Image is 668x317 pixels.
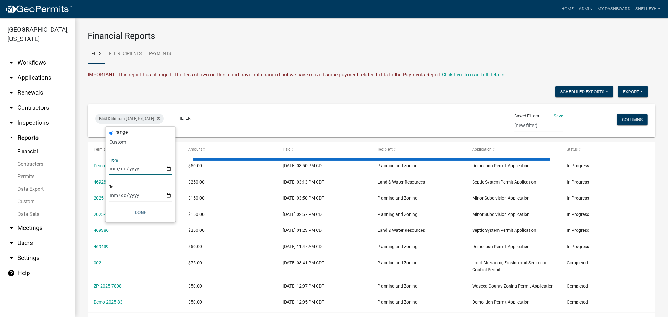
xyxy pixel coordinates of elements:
[567,228,589,233] span: In Progress
[283,195,366,202] div: [DATE] 03:50 PM CDT
[94,163,122,168] a: Demo-2025-84
[8,239,15,247] i: arrow_drop_down
[88,44,105,64] a: Fees
[633,3,663,15] a: shelleyh
[567,260,588,265] span: Completed
[8,224,15,232] i: arrow_drop_down
[576,3,595,15] a: Admin
[188,260,202,265] span: $75.00
[283,227,366,234] div: [DATE] 01:23 PM CDT
[94,299,122,304] a: Demo-2025-83
[559,3,576,15] a: Home
[561,142,655,157] datatable-header-cell: Status
[188,283,202,288] span: $50.00
[283,211,366,218] div: [DATE] 02:57 PM CDT
[567,147,578,152] span: Status
[182,142,277,157] datatable-header-cell: Amount
[442,72,505,78] wm-modal-confirm: Upcoming Changes to Daily Fees Report
[283,283,366,290] div: [DATE] 12:07 PM CDT
[95,114,164,124] div: from [DATE] to [DATE]
[472,195,530,200] span: Minor Subdivision Application
[567,244,589,249] span: In Progress
[188,195,205,200] span: $150.00
[472,147,492,152] span: Application
[472,163,530,168] span: Demolition Permit Application
[283,259,366,267] div: [DATE] 03:41 PM CDT
[378,195,418,200] span: Planning and Zoning
[514,113,539,119] span: Saved Filters
[109,207,172,218] button: Done
[283,162,366,169] div: [DATE] 03:50 PM CDT
[169,112,196,124] a: + Filter
[94,260,101,265] a: 002
[378,179,425,184] span: Land & Water Resources
[442,72,505,78] a: Click here to read full details.
[277,142,371,157] datatable-header-cell: Paid
[94,212,110,217] a: 2025-16
[472,212,530,217] span: Minor Subdivision Application
[145,44,175,64] a: Payments
[618,86,648,97] button: Export
[188,163,202,168] span: $50.00
[94,179,109,184] a: 469280
[94,283,122,288] a: ZP-2025-7808
[188,212,205,217] span: $150.00
[555,86,613,97] button: Scheduled Exports
[8,74,15,81] i: arrow_drop_down
[94,244,109,249] a: 469439
[554,113,563,118] a: Save
[8,134,15,142] i: arrow_drop_up
[472,283,554,288] span: Waseca County Zoning Permit Application
[378,147,393,152] span: Recipient
[567,179,589,184] span: In Progress
[472,260,546,273] span: Land Alteration, Erosion and Sediment Control Permit
[94,228,109,233] a: 469386
[94,195,110,200] a: 2025-17
[8,59,15,66] i: arrow_drop_down
[188,244,202,249] span: $50.00
[378,299,418,304] span: Planning and Zoning
[472,244,530,249] span: Demolition Permit Application
[105,44,145,64] a: Fee Recipients
[283,243,366,250] div: [DATE] 11:47 AM CDT
[617,114,648,125] button: Columns
[99,116,116,121] span: Paid Date
[466,142,561,157] datatable-header-cell: Application
[116,130,128,135] label: range
[283,179,366,186] div: [DATE] 03:13 PM CDT
[567,212,589,217] span: In Progress
[378,163,418,168] span: Planning and Zoning
[378,244,418,249] span: Planning and Zoning
[378,283,418,288] span: Planning and Zoning
[283,147,291,152] span: Paid
[94,147,108,152] span: Permit #
[8,104,15,112] i: arrow_drop_down
[88,71,655,79] div: IMPORTANT: This report has changed! The fees shown on this report have not changed but we have mo...
[472,179,536,184] span: Septic System Permit Application
[378,260,418,265] span: Planning and Zoning
[378,212,418,217] span: Planning and Zoning
[88,142,182,157] datatable-header-cell: Permit #
[378,228,425,233] span: Land & Water Resources
[567,283,588,288] span: Completed
[188,179,205,184] span: $250.00
[472,299,530,304] span: Demolition Permit Application
[371,142,466,157] datatable-header-cell: Recipient
[567,163,589,168] span: In Progress
[567,195,589,200] span: In Progress
[8,254,15,262] i: arrow_drop_down
[472,228,536,233] span: Septic System Permit Application
[567,299,588,304] span: Completed
[8,89,15,96] i: arrow_drop_down
[8,119,15,127] i: arrow_drop_down
[88,31,655,41] h3: Financial Reports
[188,228,205,233] span: $250.00
[188,299,202,304] span: $50.00
[8,269,15,277] i: help
[188,147,202,152] span: Amount
[283,299,366,306] div: [DATE] 12:05 PM CDT
[595,3,633,15] a: My Dashboard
